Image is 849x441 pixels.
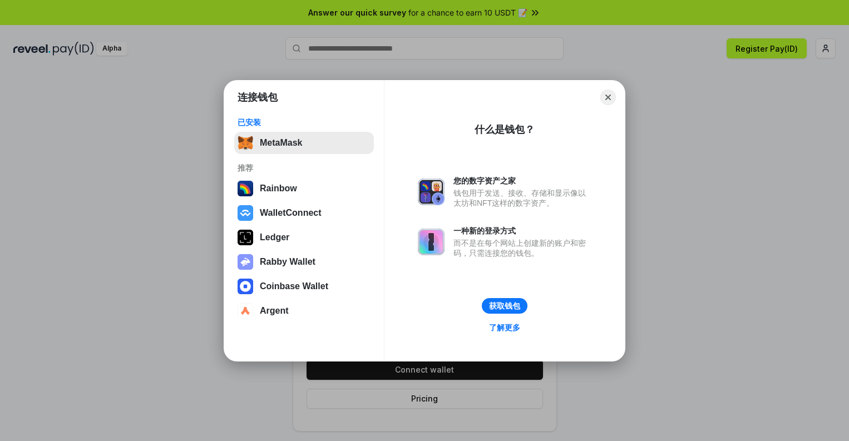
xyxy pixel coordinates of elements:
button: Argent [234,300,374,322]
div: Rabby Wallet [260,257,315,267]
button: MetaMask [234,132,374,154]
div: 获取钱包 [489,301,520,311]
div: 什么是钱包？ [475,123,535,136]
button: WalletConnect [234,202,374,224]
a: 了解更多 [482,320,527,335]
img: svg+xml,%3Csvg%20width%3D%2228%22%20height%3D%2228%22%20viewBox%3D%220%200%2028%2028%22%20fill%3D... [238,205,253,221]
button: Coinbase Wallet [234,275,374,298]
div: 了解更多 [489,323,520,333]
img: svg+xml,%3Csvg%20xmlns%3D%22http%3A%2F%2Fwww.w3.org%2F2000%2Fsvg%22%20fill%3D%22none%22%20viewBox... [238,254,253,270]
img: svg+xml,%3Csvg%20width%3D%22120%22%20height%3D%22120%22%20viewBox%3D%220%200%20120%20120%22%20fil... [238,181,253,196]
div: Coinbase Wallet [260,281,328,291]
button: 获取钱包 [482,298,527,314]
div: 钱包用于发送、接收、存储和显示像以太坊和NFT这样的数字资产。 [453,188,591,208]
div: Rainbow [260,184,297,194]
img: svg+xml,%3Csvg%20width%3D%2228%22%20height%3D%2228%22%20viewBox%3D%220%200%2028%2028%22%20fill%3D... [238,279,253,294]
div: WalletConnect [260,208,322,218]
h1: 连接钱包 [238,91,278,104]
div: Argent [260,306,289,316]
button: Rabby Wallet [234,251,374,273]
div: 推荐 [238,163,371,173]
button: Rainbow [234,177,374,200]
img: svg+xml,%3Csvg%20fill%3D%22none%22%20height%3D%2233%22%20viewBox%3D%220%200%2035%2033%22%20width%... [238,135,253,151]
button: Ledger [234,226,374,249]
img: svg+xml,%3Csvg%20width%3D%2228%22%20height%3D%2228%22%20viewBox%3D%220%200%2028%2028%22%20fill%3D... [238,303,253,319]
button: Close [600,90,616,105]
div: MetaMask [260,138,302,148]
div: 您的数字资产之家 [453,176,591,186]
img: svg+xml,%3Csvg%20xmlns%3D%22http%3A%2F%2Fwww.w3.org%2F2000%2Fsvg%22%20width%3D%2228%22%20height%3... [238,230,253,245]
img: svg+xml,%3Csvg%20xmlns%3D%22http%3A%2F%2Fwww.w3.org%2F2000%2Fsvg%22%20fill%3D%22none%22%20viewBox... [418,179,445,205]
div: 已安装 [238,117,371,127]
div: 而不是在每个网站上创建新的账户和密码，只需连接您的钱包。 [453,238,591,258]
div: 一种新的登录方式 [453,226,591,236]
img: svg+xml,%3Csvg%20xmlns%3D%22http%3A%2F%2Fwww.w3.org%2F2000%2Fsvg%22%20fill%3D%22none%22%20viewBox... [418,229,445,255]
div: Ledger [260,232,289,242]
